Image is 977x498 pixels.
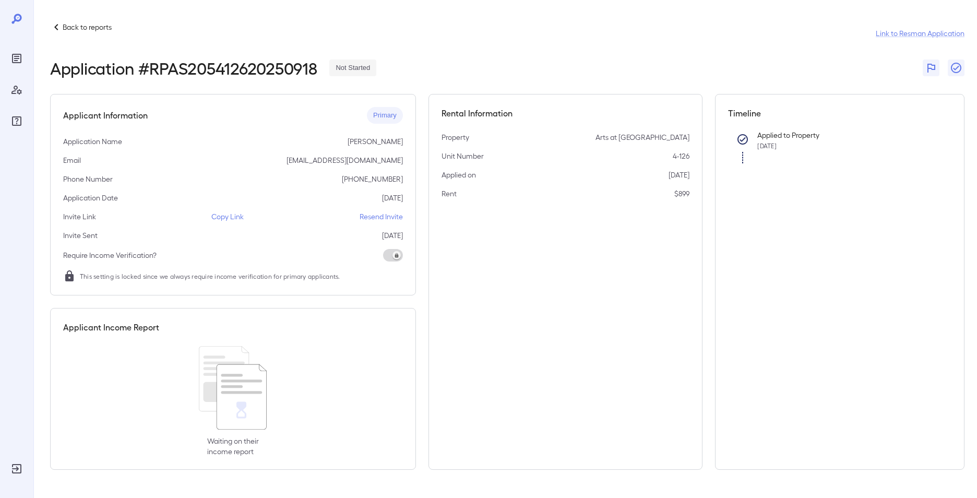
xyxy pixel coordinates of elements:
h2: Application # RPAS205412620250918 [50,58,317,77]
div: Log Out [8,460,25,477]
p: Waiting on their income report [207,436,259,457]
p: 4-126 [673,151,689,161]
p: Phone Number [63,174,113,184]
p: [DATE] [382,193,403,203]
div: FAQ [8,113,25,129]
p: Unit Number [442,151,484,161]
p: Applied to Property [757,130,935,140]
p: Applied on [442,170,476,180]
p: [DATE] [669,170,689,180]
h5: Applicant Income Report [63,321,159,334]
p: Application Date [63,193,118,203]
p: Back to reports [63,22,112,32]
span: Not Started [329,63,376,73]
h5: Timeline [728,107,951,120]
button: Close Report [948,60,964,76]
h5: Rental Information [442,107,690,120]
p: Property [442,132,469,143]
div: Reports [8,50,25,67]
p: Email [63,155,81,165]
p: Copy Link [211,211,244,222]
p: Application Name [63,136,122,147]
p: Require Income Verification? [63,250,157,260]
div: Manage Users [8,81,25,98]
span: [DATE] [757,142,776,149]
span: This setting is locked since we always require income verification for primary applicants. [80,271,340,281]
p: [EMAIL_ADDRESS][DOMAIN_NAME] [287,155,403,165]
p: Resend Invite [360,211,403,222]
p: $899 [674,188,689,199]
h5: Applicant Information [63,109,148,122]
a: Link to Resman Application [876,28,964,39]
p: [PERSON_NAME] [348,136,403,147]
p: Invite Sent [63,230,98,241]
p: [PHONE_NUMBER] [342,174,403,184]
p: Invite Link [63,211,96,222]
p: Rent [442,188,457,199]
p: [DATE] [382,230,403,241]
span: Primary [367,111,403,121]
p: Arts at [GEOGRAPHIC_DATA] [595,132,689,143]
button: Flag Report [923,60,939,76]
